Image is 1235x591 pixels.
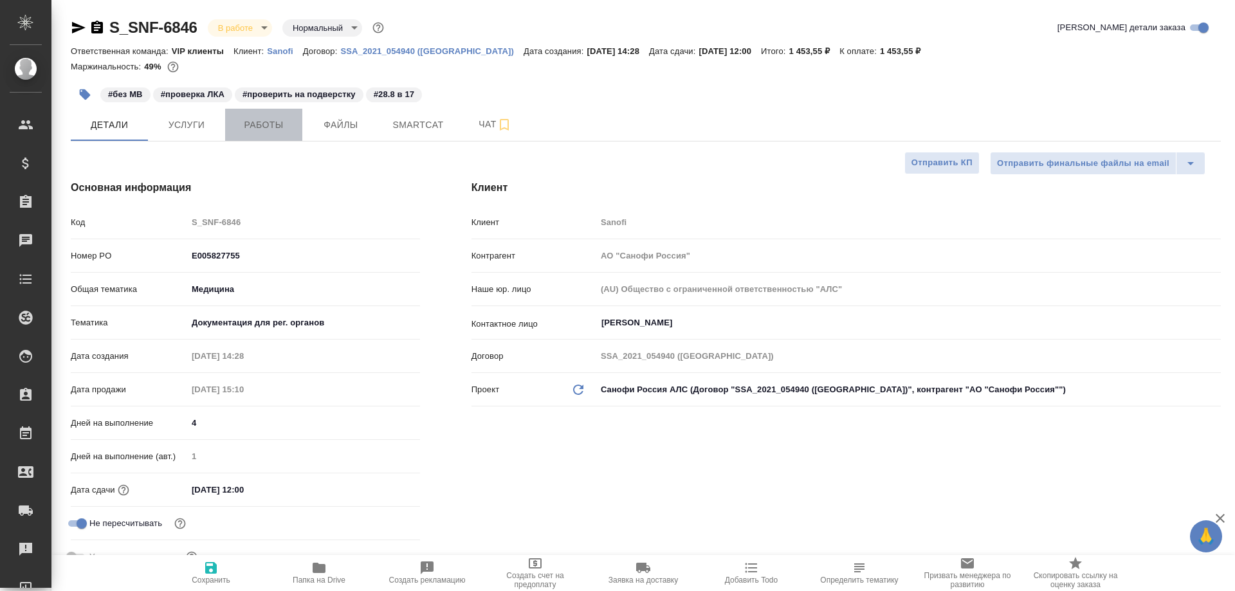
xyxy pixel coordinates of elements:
[108,88,143,101] p: #без МВ
[71,417,187,430] p: Дней на выполнение
[373,555,481,591] button: Создать рекламацию
[911,156,973,170] span: Отправить КП
[71,216,187,229] p: Код
[596,246,1221,265] input: Пустое поле
[471,216,596,229] p: Клиент
[187,278,420,300] div: Медицина
[89,20,105,35] button: Скопировать ссылку
[71,350,187,363] p: Дата создания
[464,116,526,132] span: Чат
[89,550,174,563] span: Учитывать выходные
[187,347,300,365] input: Пустое поле
[471,283,596,296] p: Наше юр. лицо
[289,23,347,33] button: Нормальный
[997,156,1169,171] span: Отправить финальные файлы на email
[161,88,224,101] p: #проверка ЛКА
[387,117,449,133] span: Smartcat
[233,117,295,133] span: Работы
[192,576,230,585] span: Сохранить
[789,46,840,56] p: 1 453,55 ₽
[596,347,1221,365] input: Пустое поле
[489,571,581,589] span: Создать счет на предоплату
[608,576,678,585] span: Заявка на доставку
[71,383,187,396] p: Дата продажи
[921,571,1014,589] span: Призвать менеджера по развитию
[267,45,303,56] a: Sanofi
[115,482,132,498] button: Если добавить услуги и заполнить их объемом, то дата рассчитается автоматически
[71,62,144,71] p: Маржинальность:
[71,250,187,262] p: Номер PO
[71,450,187,463] p: Дней на выполнение (авт.)
[109,19,197,36] a: S_SNF-6846
[187,246,420,265] input: ✎ Введи что-нибудь
[649,46,699,56] p: Дата сдачи:
[990,152,1176,175] button: Отправить финальные файлы на email
[187,312,420,334] div: Документация для рег. органов
[233,46,267,56] p: Клиент:
[71,283,187,296] p: Общая тематика
[697,555,805,591] button: Добавить Todo
[208,19,272,37] div: В работе
[805,555,913,591] button: Определить тематику
[187,414,420,432] input: ✎ Введи что-нибудь
[303,46,341,56] p: Договор:
[156,117,217,133] span: Услуги
[374,88,414,101] p: #28.8 в 17
[587,46,649,56] p: [DATE] 14:28
[172,46,233,56] p: VIP клиенты
[913,555,1021,591] button: Призвать менеджера по развитию
[152,88,233,99] span: проверка ЛКА
[242,88,356,101] p: #проверить на подверстку
[596,213,1221,232] input: Пустое поле
[1195,523,1217,550] span: 🙏
[904,152,980,174] button: Отправить КП
[340,46,524,56] p: SSA_2021_054940 ([GEOGRAPHIC_DATA])
[78,117,140,133] span: Детали
[214,23,257,33] button: В работе
[172,515,188,532] button: Включи, если не хочешь, чтобы указанная дата сдачи изменилась после переставления заказа в 'Подтв...
[267,46,303,56] p: Sanofi
[99,88,152,99] span: без МВ
[1029,571,1122,589] span: Скопировать ссылку на оценку заказа
[699,46,761,56] p: [DATE] 12:00
[71,20,86,35] button: Скопировать ссылку для ЯМессенджера
[71,80,99,109] button: Добавить тэг
[71,180,420,195] h4: Основная информация
[265,555,373,591] button: Папка на Drive
[310,117,372,133] span: Файлы
[1057,21,1185,34] span: [PERSON_NAME] детали заказа
[165,59,181,75] button: 612.20 RUB;
[761,46,789,56] p: Итого:
[389,576,466,585] span: Создать рекламацию
[471,250,596,262] p: Контрагент
[1214,322,1216,324] button: Open
[1021,555,1130,591] button: Скопировать ссылку на оценку заказа
[293,576,345,585] span: Папка на Drive
[471,350,596,363] p: Договор
[71,484,115,496] p: Дата сдачи
[471,180,1221,195] h4: Клиент
[471,318,596,331] p: Контактное лицо
[71,316,187,329] p: Тематика
[596,379,1221,401] div: Санофи Россия АЛС (Договор "SSA_2021_054940 ([GEOGRAPHIC_DATA])", контрагент "АО "Санофи Россия"")
[340,45,524,56] a: SSA_2021_054940 ([GEOGRAPHIC_DATA])
[89,517,162,530] span: Не пересчитывать
[481,555,589,591] button: Создать счет на предоплату
[183,549,200,565] button: Выбери, если сб и вс нужно считать рабочими днями для выполнения заказа.
[144,62,164,71] p: 49%
[725,576,778,585] span: Добавить Todo
[589,555,697,591] button: Заявка на доставку
[187,480,300,499] input: ✎ Введи что-нибудь
[187,447,420,466] input: Пустое поле
[157,555,265,591] button: Сохранить
[1190,520,1222,552] button: 🙏
[524,46,587,56] p: Дата создания:
[820,576,898,585] span: Определить тематику
[187,380,300,399] input: Пустое поле
[990,152,1205,175] div: split button
[596,280,1221,298] input: Пустое поле
[839,46,880,56] p: К оплате:
[282,19,362,37] div: В работе
[497,117,512,132] svg: Подписаться
[471,383,500,396] p: Проект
